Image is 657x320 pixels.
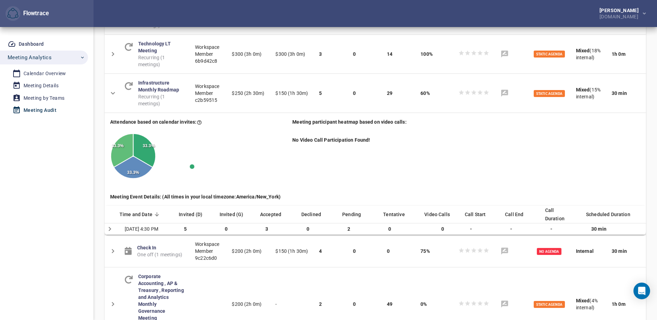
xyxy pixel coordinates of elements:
span: Recurring (1 meetings) [138,93,184,107]
div: 30 min [591,225,640,232]
a: Technology LT Meeting [138,41,171,53]
button: Flowtrace [6,6,20,21]
span: Recurring (1 meetings) [138,54,184,68]
button: Detail panel visibility toggle [105,243,121,259]
span: 29 [387,90,392,96]
div: This cost estimate is based on invites. This estimate uses team cost estimate overrides you have ... [110,118,202,125]
b: Mixed [576,48,590,53]
div: 30 min [612,248,640,255]
span: How many participants attended this call with Meets or Zoom. [424,212,450,217]
button: Detail panel visibility toggle [105,296,121,312]
div: Flowtrace [6,6,49,21]
span: No Agenda [537,248,561,255]
div: Flowtrace [20,9,49,18]
span: 75% [420,248,429,254]
b: Mixed [576,298,590,303]
div: [DOMAIN_NAME] [600,13,641,19]
span: Average time video call participants left the meeting and highlight for how late the meeting ran.... [505,212,523,217]
div: Tentative [383,210,424,219]
span: Internal people who have not responded to the invite. [342,212,361,217]
div: (15% internal) [576,86,601,100]
div: - [470,225,496,232]
span: Internal people who declined the invite. [301,212,321,217]
span: 5 [319,90,322,96]
div: No ratings found for this meeting. [458,89,489,97]
div: Call End [505,210,544,219]
a: Check In [137,245,156,250]
span: Average time video call participants joined the meeting and highlight for how late the meeting st... [465,212,486,217]
span: 0 [353,90,356,96]
span: 2 [347,226,350,232]
div: Video Calls [424,210,464,219]
span: 3 [319,51,322,57]
span: Internal people who tentatively accepted the invite. [383,212,405,217]
div: No ratings found for this meeting. [458,50,489,58]
a: Infrastructure Monthly Roadmap [138,80,179,92]
td: [DATE] 4:30 PM [119,223,178,235]
div: - [510,225,536,232]
button: Detail panel visibility toggle [105,224,115,234]
button: Detail panel visibility toggle [105,85,121,101]
span: Static Agenda [534,90,565,97]
span: 0 [353,301,356,307]
span: Recurring (1 meetings) [138,15,184,29]
span: Static Agenda [534,301,565,308]
td: $200 (2h 0m) [226,235,270,267]
span: 14 [387,51,392,57]
span: 0 [441,226,444,232]
span: 2 [319,301,322,307]
div: Open Intercom Messenger [633,283,650,299]
span: Average time video call participants stayed on the meeting and highlight for long the meeting was... [545,207,565,221]
div: [PERSON_NAME] [600,8,641,13]
span: Internal people who accepted the invite. [260,212,281,217]
div: (4% internal) [576,297,601,311]
div: Dashboard [19,40,44,48]
button: Detail panel visibility toggle [105,46,121,62]
div: No ratings found for this meeting. [458,247,489,255]
span: Scheduled Duration [586,212,630,217]
div: 30 min [612,90,640,97]
div: Meeting participant heatmap based on video calls: [292,118,406,125]
td: $300 (3h 0m) [270,34,313,73]
span: 5 [184,226,187,232]
span: 4 [319,248,322,254]
div: Meeting Event Details: (All times in your local timezone: America/New_York ) [110,193,281,200]
span: 0 [353,51,356,57]
button: [PERSON_NAME][DOMAIN_NAME] [588,6,651,21]
td: $150 (1h 30m) [270,74,313,113]
td: $300 (3h 0m) [226,34,270,73]
div: Call Duration [545,206,585,223]
span: 0 [225,226,228,232]
div: Meeting Details [24,81,59,90]
span: Meeting Analytics [8,53,52,62]
td: $150 (1h 30m) [270,235,313,267]
span: 0 [387,248,390,254]
span: 3 [265,226,268,232]
div: (18% internal) [576,47,601,61]
span: 0 [388,226,391,232]
span: Static Agenda [534,51,565,57]
svg: No reviews found for this meeting. [500,50,509,58]
td: Workspace Member 6b9d42c8 [189,34,226,73]
span: One off (1 meetings) [137,251,182,258]
div: Invited (G) [220,210,259,219]
div: Invited (D) [179,210,219,219]
svg: No reviews found for this meeting. [500,89,509,97]
span: 0 [307,226,309,232]
td: Workspace Member 9c22c6d0 [189,235,226,267]
td: $250 (2h 30m) [226,74,270,113]
b: Mixed [576,87,590,92]
div: Declined [301,210,341,219]
span: 0 [353,248,356,254]
svg: No reviews found for this meeting. [500,300,509,308]
div: No Video Call Participation Found! [292,136,640,143]
div: Scheduled Duration [586,210,646,219]
div: - [550,225,577,232]
div: Meeting Audit [24,106,56,115]
div: Meeting by Teams [24,94,64,103]
div: 1h 0m [612,301,640,308]
span: How many people were invited directly to this event. [179,212,202,217]
svg: No reviews found for this meeting. [500,247,509,255]
b: Internal [576,248,594,254]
